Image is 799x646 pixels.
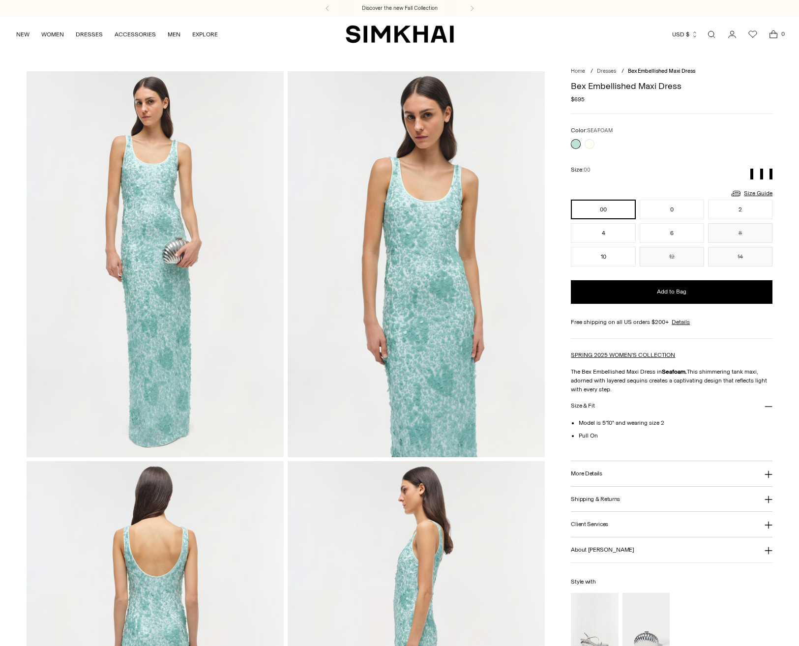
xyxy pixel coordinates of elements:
div: / [591,67,593,76]
a: Open cart modal [764,25,783,44]
a: SPRING 2025 WOMEN'S COLLECTION [571,352,675,358]
a: Wishlist [743,25,763,44]
label: Color: [571,126,613,135]
a: Discover the new Fall Collection [362,4,438,12]
span: $695 [571,95,585,104]
a: MEN [168,24,180,45]
button: Size & Fit [571,394,772,419]
button: Shipping & Returns [571,487,772,512]
a: EXPLORE [192,24,218,45]
a: Home [571,68,585,74]
li: Model is 5'10" and wearing size 2 [579,418,772,427]
strong: Seafoam. [662,368,687,375]
button: 00 [571,200,635,219]
h1: Bex Embellished Maxi Dress [571,82,772,90]
button: USD $ [672,24,698,45]
h6: Style with [571,579,772,585]
button: 12 [640,247,704,266]
h3: About [PERSON_NAME] [571,547,634,553]
p: The Bex Embellished Maxi Dress in This shimmering tank maxi, adorned with layered sequins creates... [571,367,772,394]
a: WOMEN [41,24,64,45]
button: 2 [708,200,772,219]
li: Pull On [579,431,772,449]
span: 00 [584,167,591,173]
nav: breadcrumbs [571,67,772,76]
h3: Size & Fit [571,403,594,409]
button: 4 [571,223,635,243]
button: 0 [640,200,704,219]
h3: Shipping & Returns [571,496,620,502]
a: ACCESSORIES [115,24,156,45]
button: Client Services [571,512,772,537]
button: About [PERSON_NAME] [571,537,772,562]
button: 10 [571,247,635,266]
a: NEW [16,24,30,45]
button: 8 [708,223,772,243]
span: SEAFOAM [587,127,613,134]
button: More Details [571,461,772,486]
button: 14 [708,247,772,266]
div: / [621,67,624,76]
img: Bex Embellished Maxi Dress [27,71,284,457]
button: Add to Bag [571,280,772,304]
span: Bex Embellished Maxi Dress [628,68,695,74]
span: 0 [778,29,787,38]
a: Details [672,318,690,326]
a: Open search modal [702,25,721,44]
a: DRESSES [76,24,103,45]
a: Size Guide [730,187,772,200]
a: Dresses [597,68,616,74]
a: Go to the account page [722,25,742,44]
h3: More Details [571,470,602,477]
button: 6 [640,223,704,243]
a: SIMKHAI [346,25,454,44]
span: Add to Bag [657,288,686,296]
h3: Client Services [571,521,608,528]
img: Bex Embellished Maxi Dress [288,71,545,457]
label: Size: [571,165,591,175]
div: Free shipping on all US orders $200+ [571,318,772,326]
